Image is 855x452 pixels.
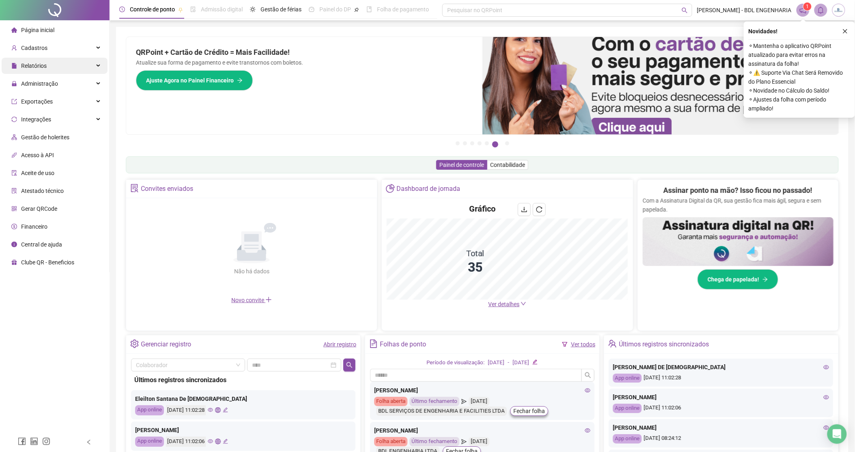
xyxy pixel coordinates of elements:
span: search [585,372,591,378]
div: Folhas de ponto [380,337,426,351]
span: Ajuste Agora no Painel Financeiro [146,76,234,85]
span: Folha de pagamento [377,6,429,13]
span: qrcode [11,206,17,212]
span: eye [824,364,829,370]
span: close [842,28,848,34]
span: arrow-right [762,277,768,282]
span: edit [223,439,228,444]
div: [DATE] [469,437,489,446]
div: [DATE] 11:02:28 [613,374,829,383]
span: Painel de controle [439,162,484,168]
span: Novidades ! [749,27,778,36]
button: 6 [492,141,498,147]
div: Open Intercom Messenger [827,424,847,444]
span: Página inicial [21,27,54,33]
span: Financeiro [21,223,47,230]
div: Eleilton Santana De [DEMOGRAPHIC_DATA] [135,394,351,403]
span: ⚬ ⚠️ Suporte Via Chat Será Removido do Plano Essencial [749,68,850,86]
span: dollar [11,224,17,229]
span: pie-chart [386,184,394,192]
span: Clube QR - Beneficios [21,259,74,266]
button: 1 [456,141,460,145]
span: eye [824,425,829,430]
span: facebook [18,437,26,446]
div: Folha aberta [374,397,407,406]
span: eye [585,387,590,393]
span: global [215,439,220,444]
span: eye [208,407,213,413]
h2: QRPoint + Cartão de Crédito = Mais Facilidade! [136,47,473,58]
sup: 1 [803,2,812,11]
div: Últimos registros sincronizados [134,375,352,385]
span: Relatórios [21,63,47,69]
span: Admissão digital [201,6,243,13]
span: sync [11,117,17,122]
button: Fechar folha [510,406,548,416]
div: App online [135,405,164,415]
div: [DATE] 11:02:06 [613,404,829,413]
span: solution [11,188,17,194]
button: Ajuste Agora no Painel Financeiro [136,70,253,91]
span: gift [11,260,17,265]
span: Fechar folha [513,407,545,415]
span: sun [250,6,256,12]
div: Folha aberta [374,437,407,446]
div: [DATE] 08:24:12 [613,434,829,443]
span: Administração [21,80,58,87]
button: 5 [485,141,489,145]
span: Gestão de férias [261,6,302,13]
span: ⚬ Mantenha o aplicativo QRPoint atualizado para evitar erros na assinatura da folha! [749,41,850,68]
div: BDL SERVIÇOS DE ENGENHARIA E FACILITIES LTDA [376,407,507,416]
span: file [11,63,17,69]
span: send [461,437,467,446]
span: eye [824,394,829,400]
span: team [608,340,617,348]
div: Não há dados [214,267,289,276]
span: home [11,27,17,33]
span: Controle de ponto [130,6,175,13]
span: Novo convite [231,297,272,303]
span: edit [532,359,538,365]
span: linkedin [30,437,38,446]
span: clock-circle [119,6,125,12]
a: Abrir registro [323,341,356,348]
button: 4 [478,141,482,145]
div: Convites enviados [141,182,193,196]
span: bell [817,6,825,14]
span: file-done [190,6,196,12]
span: Acesso à API [21,152,54,158]
span: Integrações [21,116,51,123]
div: [PERSON_NAME] [613,393,829,402]
span: audit [11,170,17,176]
span: send [461,397,467,406]
span: left [86,439,92,445]
span: Exportações [21,98,53,105]
div: App online [613,434,642,443]
span: eye [208,439,213,444]
div: [DATE] [488,359,504,367]
span: lock [11,81,17,87]
span: info-circle [11,242,17,247]
span: 1 [806,4,809,9]
a: Ver todos [571,341,595,348]
img: banner%2F75947b42-3b94-469c-a360-407c2d3115d7.png [482,37,839,134]
span: Ver detalhes [488,301,519,307]
span: ⚬ Ajustes da folha com período ampliado! [749,95,850,113]
p: Atualize sua forma de pagamento e evite transtornos com boletos. [136,58,473,67]
span: global [215,407,220,413]
div: Últimos registros sincronizados [619,337,709,351]
div: [DATE] 11:02:06 [166,437,206,447]
span: filter [562,342,568,347]
span: Gerar QRCode [21,205,57,212]
img: banner%2F02c71560-61a6-44d4-94b9-c8ab97240462.png [643,217,833,266]
div: Período de visualização: [426,359,485,367]
div: [PERSON_NAME] [613,423,829,432]
span: plus [265,296,272,303]
span: user-add [11,45,17,51]
div: Último fechamento [409,437,459,446]
button: 3 [470,141,474,145]
button: 2 [463,141,467,145]
span: search [682,7,688,13]
span: reload [536,206,543,213]
span: [PERSON_NAME] - BDL ENGENHARIA [697,6,792,15]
